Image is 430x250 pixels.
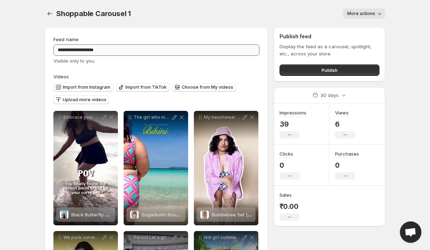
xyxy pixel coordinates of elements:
button: Upload more videos [53,95,109,104]
div: Embrace your body break the stereotypes with [PERSON_NAME] Celebrate every curve with our empower... [53,111,118,225]
h3: Clicks [279,150,293,157]
h3: Purchases [335,150,359,157]
p: 0 [335,161,359,170]
p: Period Let a girl live [134,235,171,240]
button: Import from TikTok [116,83,169,92]
span: Videos [53,74,69,79]
h2: Publish feed [279,33,379,40]
div: My beachwear speaks louder than your opinions Biggest summer sale is LIVE NOW Grab yours nowBubbl... [194,111,258,225]
button: Settings [45,9,55,19]
p: My beachwear speaks louder than your opinions Biggest summer sale is LIVE NOW Grab yours now [204,114,241,120]
span: Visible only to you. [53,58,95,64]
span: Upload more videos [63,97,106,103]
h3: Views [335,109,349,116]
span: Sugarbunn Round Neck Top [142,212,205,217]
span: More actions [347,11,375,16]
p: 0 [279,161,300,170]
h3: Sales [279,191,292,198]
p: Display the feed as a carousel, spotlight, etc., across your store. [279,43,379,57]
button: Publish [279,64,379,76]
span: Shoppable Carousel 1 [56,9,131,18]
p: 30 days [320,92,339,99]
span: Bubblebee Set (3 Pcs) [212,212,262,217]
span: Import from Instagram [63,84,110,90]
p: 39 [279,120,306,128]
p: ₹0.00 [279,202,300,211]
p: The girl who makes every wave look better our bee _muskaan__mehra_ giving main character energy i... [134,114,171,120]
h3: Impressions [279,109,306,116]
p: 6 [335,120,355,128]
p: Embrace your body break the stereotypes with [PERSON_NAME] Celebrate every curve with our empower... [63,114,101,120]
p: We pack curves not just clothes Real fits for real bodies UPTO 50 OFF Grab yours now Link in bio ... [63,235,101,240]
span: Choose from My videos [182,84,233,90]
span: Import from TikTok [125,84,167,90]
button: More actions [343,9,385,19]
div: The girl who makes every wave look better our bee _muskaan__mehra_ giving main character energy i... [124,111,188,225]
span: Black Butterfly Set (2 Pcs) [71,212,129,217]
button: Choose from My videos [172,83,236,92]
button: Import from Instagram [53,83,113,92]
span: Feed name [53,36,78,42]
span: Publish [321,67,338,74]
p: Hot girl summer isnt a size its a state of mind This body this bikini this energy all of it is en... [204,235,241,240]
div: Open chat [400,221,421,243]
